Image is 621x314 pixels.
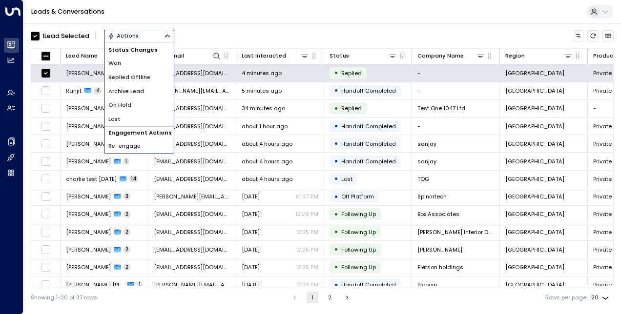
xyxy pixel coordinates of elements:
span: Toggle select row [41,280,51,290]
span: 34 minutes ago [242,104,285,112]
span: dan+000264@theofficegroup.com [154,281,230,289]
span: Nicola Merry [66,122,111,130]
span: 4 [94,87,102,94]
nav: pagination navigation [289,292,353,303]
span: rkbrainch@live.co.uk [154,104,230,112]
span: Lost [108,115,121,123]
span: Handoff Completed [341,281,396,289]
span: Yesterday [242,228,260,236]
div: • [334,208,338,221]
span: London [505,228,564,236]
p: 12:25 PM [296,246,318,254]
div: Button group with a nested menu [104,30,174,41]
span: London [505,122,564,130]
div: Status [330,51,349,60]
span: 1 [137,281,143,288]
span: London [505,263,564,271]
span: London [505,175,564,183]
button: Actions [104,30,174,41]
span: charlilucy@aol.com [154,69,230,77]
span: Archive Lead [108,87,144,96]
span: London [505,193,564,200]
span: 4 minutes ago [242,69,282,77]
span: 14 [129,176,138,182]
div: 20 [591,292,611,304]
span: sanjay Desai [66,140,111,148]
span: Ella Archibald [66,228,111,236]
span: Toggle select row [41,209,51,219]
div: Company Name [417,51,485,60]
span: Toggle select row [41,103,51,113]
span: Dan Salter [66,193,111,200]
span: Handoff Completed [341,140,396,148]
span: Will Matthews [66,246,111,254]
div: • [334,155,338,168]
span: dan+28746@tog.io [154,193,230,200]
span: Dan Robert [66,281,124,289]
a: Leads & Conversations [31,7,104,16]
span: Eletson holdings [417,263,463,271]
span: ranjit.brainch+1@theofficegroup.com [154,210,230,218]
span: Handoff Completed [341,122,396,130]
span: Box Associates [417,210,459,218]
div: • [334,119,338,133]
span: Off Platform [341,193,374,200]
div: • [334,102,338,115]
span: Toggle select row [41,121,51,131]
div: • [334,190,338,203]
span: Toggle select row [41,68,51,78]
span: Handoff Completed [341,87,396,95]
span: about 4 hours ago [242,140,292,148]
p: 01:27 PM [296,193,318,200]
span: London [505,140,564,148]
span: Test One 1047 Ltd [417,104,465,112]
span: Won [108,59,121,67]
span: 3 [124,193,130,200]
div: • [334,172,338,185]
span: Barry Masters [66,210,111,218]
p: 12:25 PM [296,228,318,236]
span: charlie test monday [66,175,117,183]
span: Toggle select row [41,245,51,255]
span: Replied [341,69,362,77]
span: On Hold [108,101,131,109]
span: about 1 hour ago [242,122,288,130]
span: ranjit.brainch+8@theofficegroup.com [154,140,230,148]
span: 2 [124,246,130,253]
span: Following Up [341,263,376,271]
span: Replied [341,104,362,112]
span: London [505,210,564,218]
p: 12:23 PM [296,281,318,289]
h1: Status Changes [104,44,174,56]
span: Yesterday [242,210,260,218]
label: Rows per page: [545,294,587,302]
div: Last Interacted [242,51,309,60]
button: Archived Leads [602,30,614,41]
span: Toggle select row [41,139,51,149]
span: Toggle select row [41,157,51,166]
span: Yesterday [242,263,260,271]
td: - [412,64,500,81]
span: Yesterday [242,193,260,200]
div: • [334,260,338,274]
h1: Engagement Actions [104,127,174,139]
div: • [334,137,338,150]
span: Ella Interior Design [417,228,494,236]
td: - [412,118,500,135]
span: London [505,246,564,254]
span: Following Up [341,210,376,218]
span: sanjay [417,157,436,165]
span: Yesterday [242,246,260,254]
div: Lead Email [154,51,221,60]
span: Charli Lucy [66,69,123,77]
td: - [412,82,500,99]
span: sanjay [417,140,436,148]
div: • [334,278,338,292]
div: 1 Lead Selected [42,32,89,40]
span: sanjay Desai [66,157,111,165]
span: Toggle select row [41,174,51,184]
span: London [505,104,564,112]
span: Refresh [587,30,599,41]
p: 12:25 PM [296,263,318,271]
span: about 4 hours ago [242,157,292,165]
